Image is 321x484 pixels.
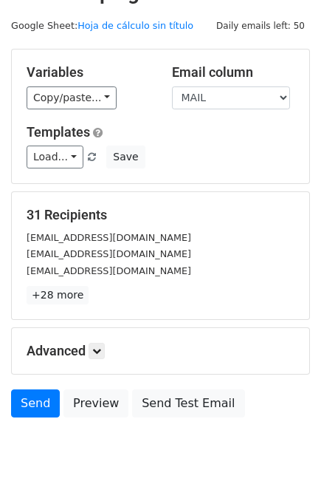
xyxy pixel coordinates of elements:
a: Daily emails left: 50 [211,20,310,31]
h5: Variables [27,64,150,81]
a: +28 more [27,286,89,304]
a: Preview [63,389,128,417]
h5: Advanced [27,343,294,359]
a: Templates [27,124,90,140]
h5: Email column [172,64,295,81]
a: Load... [27,146,83,168]
a: Send [11,389,60,417]
small: [EMAIL_ADDRESS][DOMAIN_NAME] [27,265,191,276]
h5: 31 Recipients [27,207,294,223]
a: Hoja de cálculo sin título [77,20,193,31]
div: Widget de chat [247,413,321,484]
a: Send Test Email [132,389,244,417]
small: [EMAIL_ADDRESS][DOMAIN_NAME] [27,248,191,259]
button: Save [106,146,145,168]
iframe: Chat Widget [247,413,321,484]
small: Google Sheet: [11,20,193,31]
span: Daily emails left: 50 [211,18,310,34]
small: [EMAIL_ADDRESS][DOMAIN_NAME] [27,232,191,243]
a: Copy/paste... [27,86,117,109]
